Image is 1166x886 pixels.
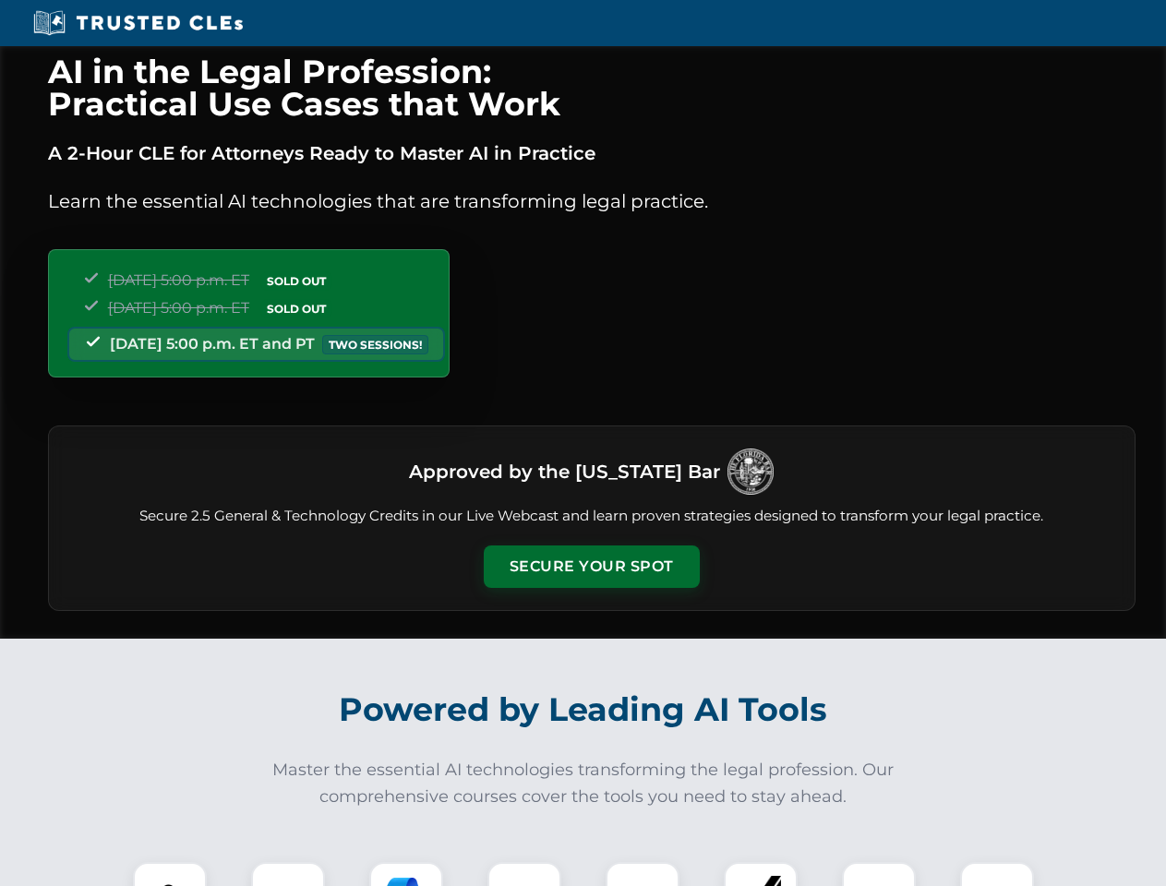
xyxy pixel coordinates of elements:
button: Secure Your Spot [484,545,700,588]
p: Learn the essential AI technologies that are transforming legal practice. [48,186,1136,216]
h1: AI in the Legal Profession: Practical Use Cases that Work [48,55,1136,120]
span: [DATE] 5:00 p.m. ET [108,271,249,289]
h3: Approved by the [US_STATE] Bar [409,455,720,488]
h2: Powered by Leading AI Tools [72,677,1095,742]
span: SOLD OUT [260,299,332,318]
p: Secure 2.5 General & Technology Credits in our Live Webcast and learn proven strategies designed ... [71,506,1112,527]
span: [DATE] 5:00 p.m. ET [108,299,249,317]
img: Logo [727,449,774,495]
span: SOLD OUT [260,271,332,291]
img: Trusted CLEs [28,9,248,37]
p: A 2-Hour CLE for Attorneys Ready to Master AI in Practice [48,138,1136,168]
p: Master the essential AI technologies transforming the legal profession. Our comprehensive courses... [260,757,907,810]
